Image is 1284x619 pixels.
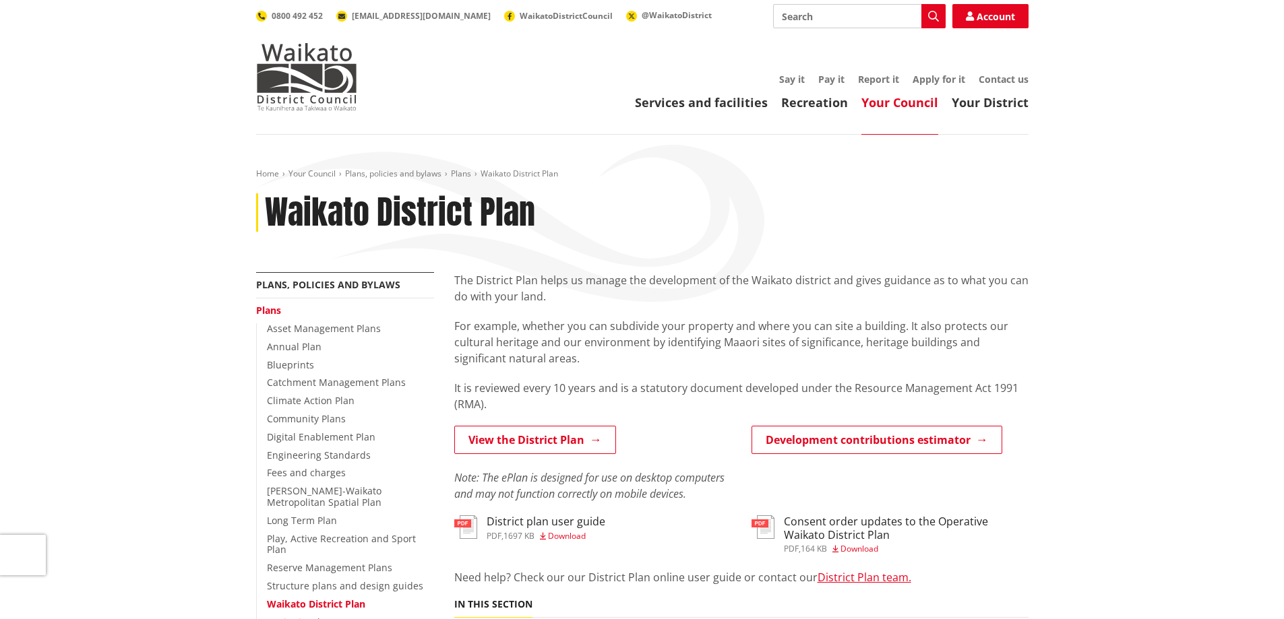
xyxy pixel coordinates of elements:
[454,380,1029,412] p: It is reviewed every 10 years and is a statutory document developed under the Resource Management...
[861,94,938,110] a: Your Council
[952,94,1029,110] a: Your District
[454,318,1029,366] p: For example, whether you can subdivide your property and where you can site a building. It also p...
[635,94,768,110] a: Services and facilities
[752,515,1029,552] a: Consent order updates to the Operative Waikato District Plan pdf,164 KB Download
[784,545,1029,553] div: ,
[267,466,346,479] a: Fees and charges
[454,272,1029,304] p: The District Plan helps us manage the development of the Waikato district and gives guidance as t...
[801,543,827,554] span: 164 KB
[642,9,712,21] span: @WaikatoDistrict
[267,358,314,371] a: Blueprints
[487,530,501,542] span: pdf
[272,10,323,22] span: 0800 492 452
[487,515,605,528] h3: District plan user guide
[267,430,375,443] a: Digital Enablement Plan
[858,73,899,86] a: Report it
[256,43,357,110] img: Waikato District Council - Te Kaunihera aa Takiwaa o Waikato
[487,532,605,540] div: ,
[267,412,346,425] a: Community Plans
[267,597,365,610] a: Waikato District Plan
[481,168,558,179] span: Waikato District Plan
[840,543,878,554] span: Download
[288,168,336,179] a: Your Council
[784,543,799,554] span: pdf
[267,340,322,353] a: Annual Plan
[267,561,392,574] a: Reserve Management Plans
[952,4,1029,28] a: Account
[267,579,423,592] a: Structure plans and design guides
[454,426,616,454] a: View the District Plan
[548,530,586,542] span: Download
[818,73,845,86] a: Pay it
[352,10,491,22] span: [EMAIL_ADDRESS][DOMAIN_NAME]
[267,322,381,335] a: Asset Management Plans
[773,4,946,28] input: Search input
[267,514,337,527] a: Long Term Plan
[454,470,725,501] em: Note: The ePlan is designed for use on desktop computers and may not function correctly on mobile...
[267,394,355,407] a: Climate Action Plan
[267,532,416,556] a: Play, Active Recreation and Sport Plan
[454,515,605,540] a: District plan user guide pdf,1697 KB Download
[267,484,381,509] a: [PERSON_NAME]-Waikato Metropolitan Spatial Plan
[265,193,535,232] h1: Waikato District Plan
[504,10,613,22] a: WaikatoDistrictCouncil
[256,168,279,179] a: Home
[256,278,400,291] a: Plans, policies and bylaws
[267,449,371,461] a: Engineering Standards
[781,94,848,110] a: Recreation
[451,168,471,179] a: Plans
[256,10,323,22] a: 0800 492 452
[520,10,613,22] span: WaikatoDistrictCouncil
[626,9,712,21] a: @WaikatoDistrict
[256,304,281,317] a: Plans
[784,515,1029,541] h3: Consent order updates to the Operative Waikato District Plan
[979,73,1029,86] a: Contact us
[779,73,805,86] a: Say it
[454,599,532,610] h5: In this section
[913,73,965,86] a: Apply for it
[336,10,491,22] a: [EMAIL_ADDRESS][DOMAIN_NAME]
[503,530,534,542] span: 1697 KB
[256,168,1029,180] nav: breadcrumb
[345,168,441,179] a: Plans, policies and bylaws
[752,515,774,539] img: document-pdf.svg
[752,426,1002,454] a: Development contributions estimator
[267,376,406,389] a: Catchment Management Plans
[818,570,911,585] a: District Plan team.
[454,515,477,539] img: document-pdf.svg
[454,569,1029,585] p: Need help? Check our our District Plan online user guide or contact our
